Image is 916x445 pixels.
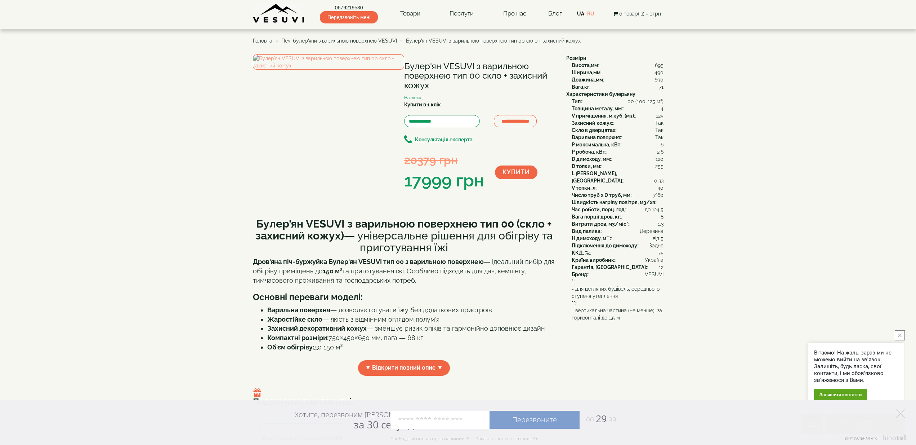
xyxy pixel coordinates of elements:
[661,105,663,112] span: 4
[814,389,867,401] div: Залишити контакти
[572,148,663,155] div: :
[645,271,663,278] span: VESUVI
[656,155,663,163] span: 120
[572,119,663,127] div: :
[895,330,905,340] button: close button
[649,242,663,249] span: Заднє
[572,62,598,68] b: Висота,мм
[572,264,647,270] b: Гарантія, [GEOGRAPHIC_DATA]:
[572,70,600,75] b: Ширина,мм
[572,221,629,227] b: Витрати дров, м3/міс*:
[572,199,656,205] b: Швидкість нагріву повітря, м3/хв:
[645,206,657,213] span: до 12
[406,38,581,44] span: Булер'ян VESUVI з варильною поверхнею тип 00 скло + захисний кожух
[572,206,663,213] div: :
[358,360,450,376] span: ▼ Відкрити повний опис ▼
[577,11,584,17] a: UA
[661,213,663,220] span: 8
[572,155,663,163] div: :
[655,134,663,141] span: Так
[657,184,663,191] span: 40
[572,170,663,184] div: :
[281,38,397,44] span: Печі булер'яни з варильною поверхнею VESUVI
[490,411,580,429] a: Перезвоните
[267,343,314,351] strong: Об'єм обігріву:
[587,11,594,17] a: RU
[657,148,663,155] span: 2.6
[572,77,603,83] b: Довжина,мм
[627,98,663,105] span: 00 (100-125 м³)
[580,412,616,425] span: 29
[442,5,481,22] a: Послуги
[619,11,661,17] span: 0 товар(ів) - 0грн
[655,62,663,69] span: 695
[267,343,555,352] li: до 150 м³
[320,4,378,11] a: 0679219530
[572,163,663,170] div: :
[654,69,663,76] span: 490
[572,185,596,191] b: V топки, л:
[253,388,663,406] h3: Подарунки при покупці:
[572,220,663,228] div: :
[253,388,262,397] img: gift
[572,235,663,242] div: :
[566,55,586,61] b: Розміри
[655,119,663,127] span: Так
[572,141,663,148] div: :
[572,84,589,90] b: Вага,кг
[390,436,538,441] div: Свободных операторов на линии: 5 Заказов звонков сегодня: 5+
[572,184,663,191] div: :
[572,235,611,241] b: H димоходу, м**:
[572,106,623,111] b: Товщина металу, мм:
[354,418,418,431] span: за 30 секунд?
[572,191,663,199] div: :
[572,250,590,256] b: ККД, %:
[840,435,907,445] a: Виртуальная АТС
[572,156,611,162] b: D димоходу, мм:
[572,112,663,119] div: :
[572,271,663,278] div: :
[572,171,623,184] b: L [PERSON_NAME], [GEOGRAPHIC_DATA]:
[572,228,663,235] div: :
[415,137,473,142] b: Консультація експерта
[572,98,582,104] b: Тип:
[656,112,663,119] span: 125
[253,54,404,70] img: Булер'ян VESUVI з варильною поверхнею тип 00 скло + захисний кожух
[659,264,663,271] span: 12
[845,436,878,441] span: Виртуальная АТС
[572,192,631,198] b: Число труб x D труб, мм:
[295,410,418,430] div: Хотите, перезвоним [PERSON_NAME]
[253,38,272,44] a: Головна
[572,257,615,263] b: Країна виробник:
[572,307,663,321] span: - вертикальна частина (не менше), за горизонталі до 1,5 м
[320,11,378,23] span: Передзвоніть мені
[611,10,663,18] button: 0 товар(ів) - 0грн
[655,163,663,170] span: 255
[393,5,428,22] a: Товари
[253,292,363,302] b: Основні переваги моделі:
[654,177,663,184] span: 0.33
[658,220,663,228] span: 1.3
[267,334,329,342] strong: Компактні розміри:
[267,324,555,333] li: — зменшує ризик опіків та гармонійно доповнює дизайн
[654,76,663,83] span: 690
[267,305,555,315] li: — дозволяє готувати їжу без додаткових пристроїв
[267,306,330,314] strong: Варильна поверхня
[572,228,602,234] b: Вид палива:
[572,76,663,83] div: :
[572,105,663,112] div: :
[657,206,663,213] span: 4.5
[572,134,663,141] div: :
[495,166,537,179] button: Купити
[572,285,663,307] div: :
[572,120,613,126] b: Захисний кожух:
[548,10,562,17] a: Блог
[572,214,621,220] b: Вага порції дров, кг:
[572,127,616,133] b: Скло в дверцятах:
[267,333,555,343] li: 750×450×650 мм, вага — 68 кг
[655,127,663,134] span: Так
[572,69,663,76] div: :
[572,272,588,277] b: Бренд:
[572,213,663,220] div: :
[572,243,638,248] b: Підключення до димоходу:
